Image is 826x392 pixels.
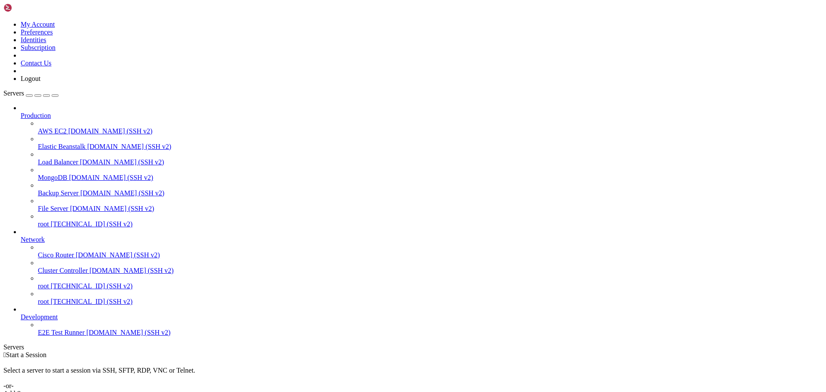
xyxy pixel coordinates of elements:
[3,3,53,12] img: Shellngn
[38,197,823,213] li: File Server [DOMAIN_NAME] (SSH v2)
[21,59,52,67] a: Contact Us
[38,298,49,305] span: root
[38,329,85,336] span: E2E Test Runner
[76,251,160,259] span: [DOMAIN_NAME] (SSH v2)
[69,174,153,181] span: [DOMAIN_NAME] (SSH v2)
[21,236,823,244] a: Network
[21,36,46,43] a: Identities
[21,112,51,119] span: Production
[3,90,24,97] span: Servers
[21,104,823,228] li: Production
[6,351,46,358] span: Start a Session
[38,213,823,228] li: root [TECHNICAL_ID] (SSH v2)
[38,251,74,259] span: Cisco Router
[38,166,823,182] li: MongoDB [DOMAIN_NAME] (SSH v2)
[38,259,823,275] li: Cluster Controller [DOMAIN_NAME] (SSH v2)
[38,151,823,166] li: Load Balancer [DOMAIN_NAME] (SSH v2)
[38,143,86,150] span: Elastic Beanstalk
[51,282,133,290] span: [TECHNICAL_ID] (SSH v2)
[38,290,823,306] li: root [TECHNICAL_ID] (SSH v2)
[38,282,49,290] span: root
[3,343,823,351] div: Servers
[21,21,55,28] a: My Account
[38,321,823,336] li: E2E Test Runner [DOMAIN_NAME] (SSH v2)
[68,127,153,135] span: [DOMAIN_NAME] (SSH v2)
[38,127,823,135] a: AWS EC2 [DOMAIN_NAME] (SSH v2)
[80,158,164,166] span: [DOMAIN_NAME] (SSH v2)
[38,282,823,290] a: root [TECHNICAL_ID] (SSH v2)
[38,158,78,166] span: Load Balancer
[3,90,59,97] a: Servers
[3,351,6,358] span: 
[38,143,823,151] a: Elastic Beanstalk [DOMAIN_NAME] (SSH v2)
[51,220,133,228] span: [TECHNICAL_ID] (SSH v2)
[38,120,823,135] li: AWS EC2 [DOMAIN_NAME] (SSH v2)
[21,44,55,51] a: Subscription
[21,228,823,306] li: Network
[38,329,823,336] a: E2E Test Runner [DOMAIN_NAME] (SSH v2)
[38,275,823,290] li: root [TECHNICAL_ID] (SSH v2)
[38,182,823,197] li: Backup Server [DOMAIN_NAME] (SSH v2)
[38,220,823,228] a: root [TECHNICAL_ID] (SSH v2)
[38,174,67,181] span: MongoDB
[38,135,823,151] li: Elastic Beanstalk [DOMAIN_NAME] (SSH v2)
[38,205,823,213] a: File Server [DOMAIN_NAME] (SSH v2)
[3,359,823,390] div: Select a server to start a session via SSH, SFTP, RDP, VNC or Telnet. -or-
[38,189,823,197] a: Backup Server [DOMAIN_NAME] (SSH v2)
[38,251,823,259] a: Cisco Router [DOMAIN_NAME] (SSH v2)
[51,298,133,305] span: [TECHNICAL_ID] (SSH v2)
[38,298,823,306] a: root [TECHNICAL_ID] (SSH v2)
[38,127,67,135] span: AWS EC2
[70,205,154,212] span: [DOMAIN_NAME] (SSH v2)
[21,112,823,120] a: Production
[87,143,172,150] span: [DOMAIN_NAME] (SSH v2)
[38,267,88,274] span: Cluster Controller
[86,329,171,336] span: [DOMAIN_NAME] (SSH v2)
[38,205,68,212] span: File Server
[38,220,49,228] span: root
[38,158,823,166] a: Load Balancer [DOMAIN_NAME] (SSH v2)
[21,236,45,243] span: Network
[80,189,165,197] span: [DOMAIN_NAME] (SSH v2)
[38,267,823,275] a: Cluster Controller [DOMAIN_NAME] (SSH v2)
[38,174,823,182] a: MongoDB [DOMAIN_NAME] (SSH v2)
[89,267,174,274] span: [DOMAIN_NAME] (SSH v2)
[21,28,53,36] a: Preferences
[21,313,823,321] a: Development
[21,75,40,82] a: Logout
[21,313,58,321] span: Development
[38,189,79,197] span: Backup Server
[38,244,823,259] li: Cisco Router [DOMAIN_NAME] (SSH v2)
[21,306,823,336] li: Development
